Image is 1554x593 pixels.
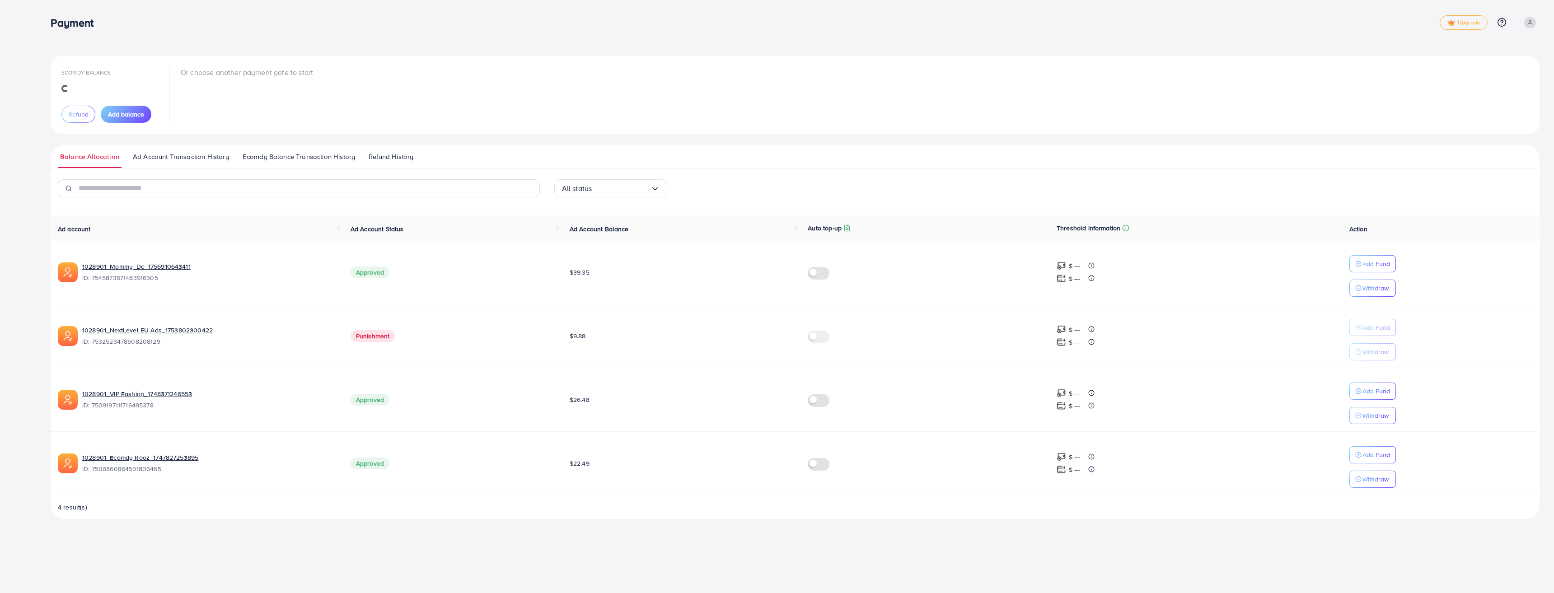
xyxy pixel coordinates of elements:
img: ic-ads-acc.e4c84228.svg [58,326,78,346]
button: Add balance [101,106,151,123]
button: Withdraw [1349,407,1396,424]
p: Add Fund [1362,386,1390,397]
p: Or choose another payment gate to start [181,67,313,78]
p: $ --- [1069,452,1080,462]
button: Add Fund [1349,319,1396,336]
p: $ --- [1069,324,1080,335]
span: Action [1349,224,1367,233]
span: Ecomdy Balance [61,69,111,76]
p: Withdraw [1362,283,1389,294]
div: <span class='underline'>1028901_VIP Fashion_1748371246553</span></br>7509197111716495378 [82,389,336,410]
div: <span class='underline'>1028901_Mommy_Dc_1756910643411</span></br>7545873671483916305 [82,262,336,283]
span: Ad Account Transaction History [133,152,229,162]
button: Add Fund [1349,446,1396,463]
span: $9.88 [570,332,586,341]
button: Add Fund [1349,383,1396,400]
p: $ --- [1069,337,1080,348]
p: Threshold information [1057,223,1120,233]
span: Ad Account Balance [570,224,629,233]
p: Withdraw [1362,346,1389,357]
img: top-up amount [1057,452,1066,462]
a: 1028901_Ecomdy Rooz_1747827253895 [82,453,336,462]
input: Search for option [592,182,650,196]
span: Refund History [369,152,413,162]
span: Ecomdy Balance Transaction History [243,152,355,162]
p: $ --- [1069,261,1080,271]
div: Search for option [554,179,667,197]
span: Add balance [108,110,144,119]
span: ID: 7509197111716495378 [82,401,336,410]
p: Add Fund [1362,449,1390,460]
p: $ --- [1069,464,1080,475]
img: ic-ads-acc.e4c84228.svg [58,453,78,473]
a: tickUpgrade [1440,15,1488,30]
span: Refund [68,110,89,119]
img: ic-ads-acc.e4c84228.svg [58,390,78,410]
img: top-up amount [1057,388,1066,398]
button: Add Fund [1349,255,1396,272]
span: All status [562,182,592,196]
span: Approved [351,394,389,406]
img: top-up amount [1057,274,1066,283]
p: Withdraw [1362,410,1389,421]
span: Approved [351,458,389,469]
p: $ --- [1069,401,1080,411]
p: Withdraw [1362,474,1389,485]
button: Withdraw [1349,343,1396,360]
img: tick [1447,20,1455,26]
button: Withdraw [1349,471,1396,488]
span: $39.35 [570,268,590,277]
a: 1028901_VIP Fashion_1748371246553 [82,389,336,398]
img: top-up amount [1057,337,1066,347]
span: ID: 7545873671483916305 [82,273,336,282]
span: ID: 7532523478508208129 [82,337,336,346]
div: <span class='underline'>1028901_NextLevel EU Ads_1753802300422</span></br>7532523478508208129 [82,326,336,346]
button: Withdraw [1349,280,1396,297]
button: Refund [61,106,95,123]
p: $ --- [1069,273,1080,284]
a: 1028901_Mommy_Dc_1756910643411 [82,262,336,271]
span: Upgrade [1447,19,1480,26]
span: Balance Allocation [60,152,119,162]
span: $26.48 [570,395,590,404]
span: Ad account [58,224,91,233]
span: ID: 7506860864591806465 [82,464,336,473]
img: top-up amount [1057,261,1066,271]
span: 4 result(s) [58,503,87,512]
p: Auto top-up [808,223,842,233]
span: Approved [351,266,389,278]
p: Add Fund [1362,322,1390,333]
a: 1028901_NextLevel EU Ads_1753802300422 [82,326,336,335]
p: $ --- [1069,388,1080,399]
img: top-up amount [1057,401,1066,411]
p: Add Fund [1362,258,1390,269]
span: Ad Account Status [351,224,404,233]
span: Punishment [351,330,395,342]
span: $22.49 [570,459,590,468]
h3: Payment [51,16,101,29]
img: top-up amount [1057,465,1066,474]
div: <span class='underline'>1028901_Ecomdy Rooz_1747827253895</span></br>7506860864591806465 [82,453,336,474]
img: ic-ads-acc.e4c84228.svg [58,262,78,282]
img: top-up amount [1057,325,1066,334]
